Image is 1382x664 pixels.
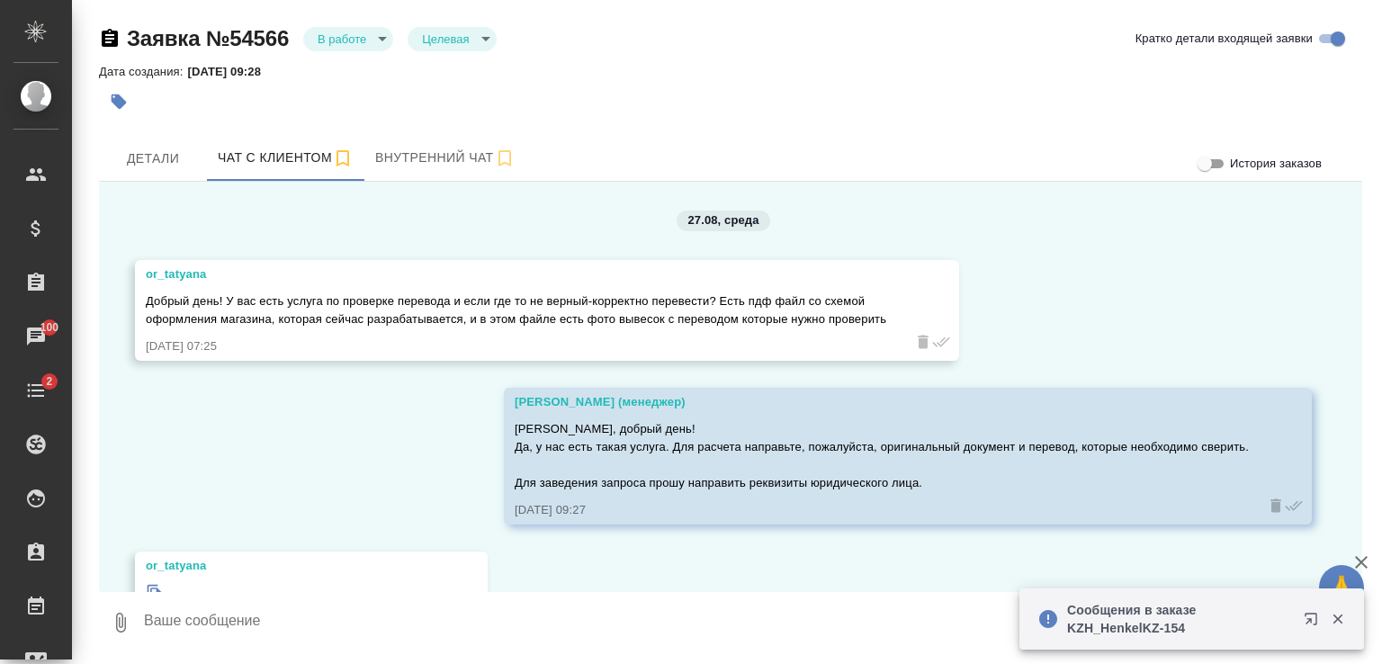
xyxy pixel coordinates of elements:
div: [DATE] 09:27 [515,501,1249,519]
div: [DATE] 07:25 [146,337,896,355]
button: 🙏 [1319,565,1364,610]
button: Целевая [417,31,474,47]
svg: Подписаться [494,148,516,169]
button: Закрыть [1319,611,1356,627]
a: Заявка №54566 [127,26,289,50]
button: Добавить тэг [99,82,139,121]
span: Внутренний чат [375,147,516,169]
div: В работе [303,27,393,51]
a: 100 [4,314,67,359]
span: Чат с клиентом [218,147,354,169]
button: Скопировать ссылку [99,28,121,49]
p: 27.08, среда [687,211,758,229]
div: В работе [408,27,496,51]
button: Открыть в новой вкладке [1293,601,1336,644]
svg: Подписаться [332,148,354,169]
span: 100 [30,319,70,336]
span: Добрый день! У вас есть услуга по проверке перевода и если где то не верный-корректно перевести? ... [146,294,886,326]
p: Сообщения в заказе KZH_HenkelKZ-154 [1067,601,1292,637]
button: 391680471 (or_tatyana) - (undefined) [207,136,364,181]
span: 🙏 [1326,569,1357,606]
button: В работе [312,31,372,47]
span: 2 [35,372,63,390]
span: Детали [110,148,196,170]
div: or_tatyana [146,557,425,575]
p: [DATE] 09:28 [187,65,274,78]
span: История заказов [1230,155,1322,173]
div: or_tatyana [146,265,896,283]
div: [PERSON_NAME] (менеджер) [515,393,1249,411]
span: [PERSON_NAME], добрый день! Да, у нас есть такая услуга. Для расчета направьте, пожалуйста, ориги... [515,422,1249,489]
span: Кратко детали входящей заявки [1135,30,1313,48]
a: 2 [4,368,67,413]
p: Дата создания: [99,65,187,78]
